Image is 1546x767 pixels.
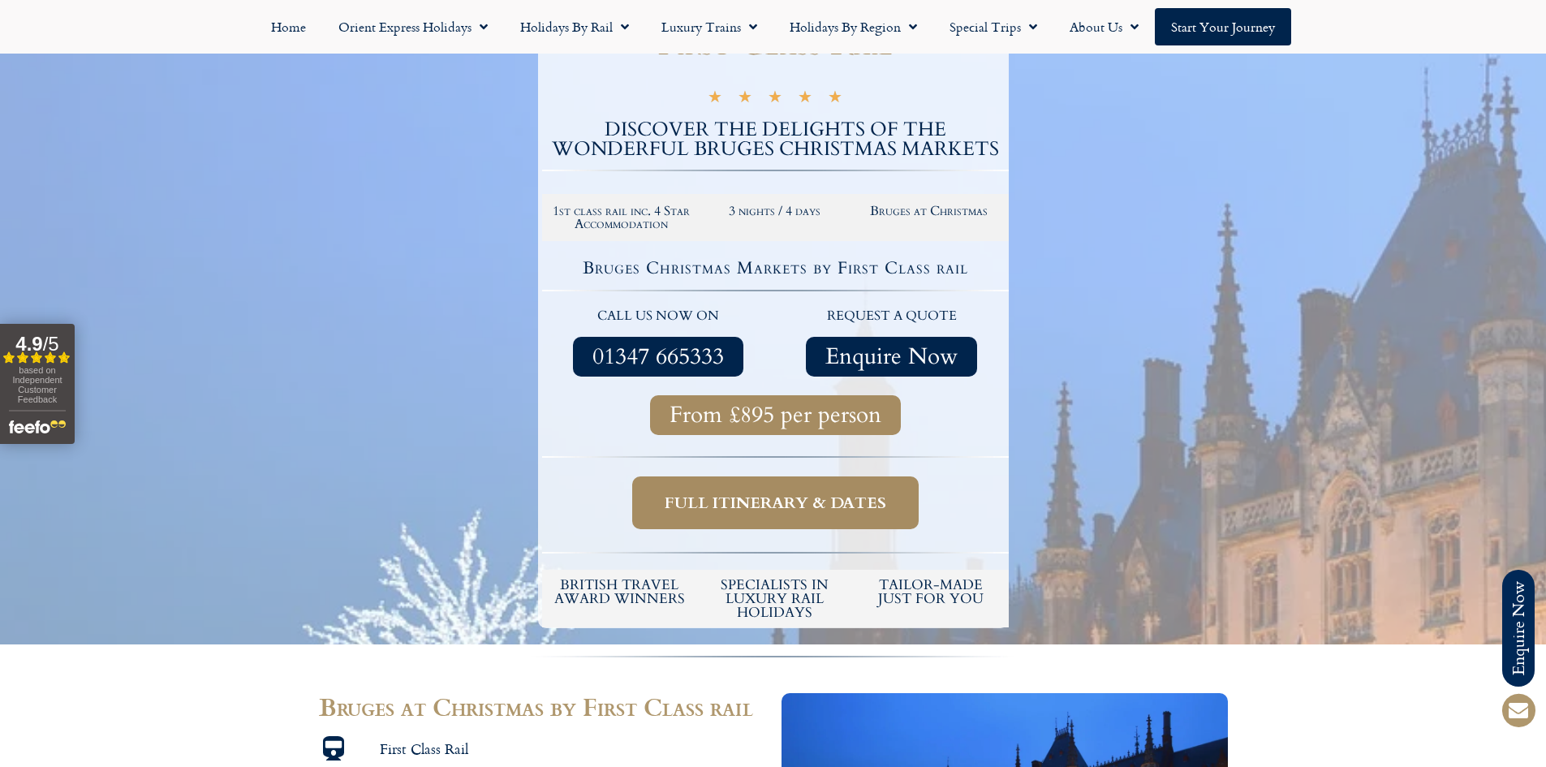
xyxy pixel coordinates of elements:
[632,476,919,529] a: Full itinerary & dates
[1155,8,1291,45] a: Start your Journey
[322,8,504,45] a: Orient Express Holidays
[8,8,1538,45] nav: Menu
[933,8,1053,45] a: Special Trips
[665,493,886,513] span: Full itinerary & dates
[670,405,881,425] span: From £895 per person
[825,347,958,367] span: Enquire Now
[806,337,977,377] a: Enquire Now
[738,90,752,109] i: ★
[542,120,1009,159] h2: DISCOVER THE DELIGHTS OF THE WONDERFUL BRUGES CHRISTMAS MARKETS
[861,578,1001,605] h5: tailor-made just for you
[545,260,1006,277] h4: Bruges Christmas Markets by First Class rail
[573,337,743,377] a: 01347 665333
[592,347,724,367] span: 01347 665333
[553,205,691,231] h2: 1st class rail inc. 4 Star Accommodation
[550,578,690,605] h5: British Travel Award winners
[706,205,844,218] h2: 3 nights / 4 days
[828,90,842,109] i: ★
[773,8,933,45] a: Holidays by Region
[1053,8,1155,45] a: About Us
[319,688,753,724] span: Bruges at Christmas by First Class rail
[705,578,845,619] h6: Specialists in luxury rail holidays
[255,8,322,45] a: Home
[645,8,773,45] a: Luxury Trains
[783,306,1001,327] p: request a quote
[708,88,842,109] div: 5/5
[798,90,812,109] i: ★
[860,205,998,218] h2: Bruges at Christmas
[708,90,722,109] i: ★
[550,306,768,327] p: call us now on
[650,395,901,435] a: From £895 per person
[376,739,468,758] span: First Class Rail
[504,8,645,45] a: Holidays by Rail
[768,90,782,109] i: ★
